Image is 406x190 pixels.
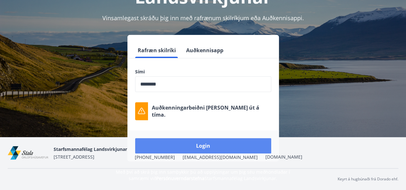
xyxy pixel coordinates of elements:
[102,14,304,22] span: Vinsamlegast skráðu þig inn með rafrænum skilríkjum eða Auðkennisappi.
[152,104,271,118] p: Auðkenningarbeiðni [PERSON_NAME] út á tíma.
[135,69,271,75] label: Sími
[184,43,226,58] button: Auðkennisapp
[54,146,127,152] span: Starfsmannafélag Landsvirkjunar
[265,154,302,160] a: [DOMAIN_NAME]
[54,154,94,160] span: [STREET_ADDRESS]
[182,154,257,161] span: [EMAIL_ADDRESS][DOMAIN_NAME]
[135,154,175,161] span: [PHONE_NUMBER]
[156,175,204,181] a: Persónuverndarstefna
[8,146,48,160] img: mEl60ZlWq2dfEsT9wIdje1duLb4bJloCzzh6OZwP.png
[116,169,290,181] span: Með því að skrá þig inn samþykkir þú að upplýsingar um þig séu meðhöndlaðar í samræmi við Starfsm...
[135,138,271,153] button: Login
[338,176,398,182] p: Keyrt á hugbúnaði frá Dorado ehf.
[135,43,178,58] button: Rafræn skilríki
